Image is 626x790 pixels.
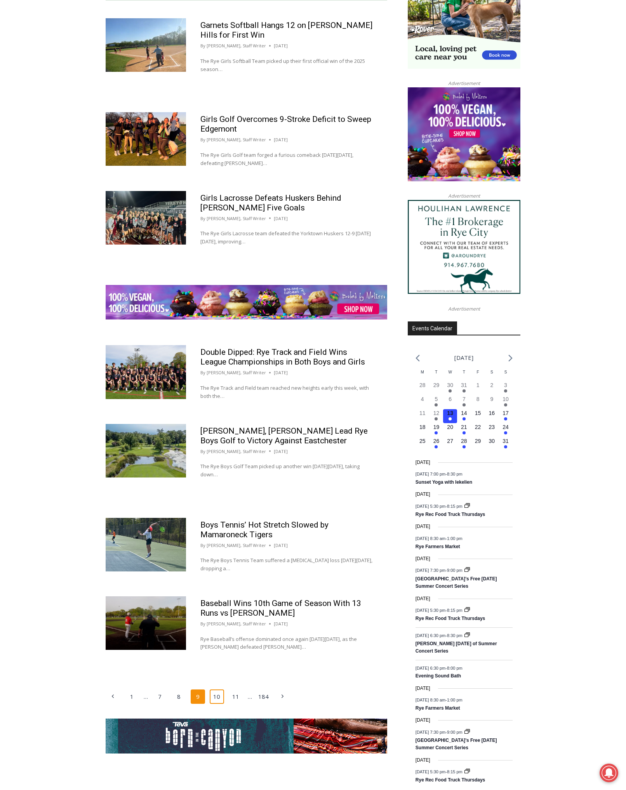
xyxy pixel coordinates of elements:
[504,389,507,392] em: Has events
[435,403,438,406] em: Has events
[443,437,457,451] button: 27
[416,641,497,655] a: [PERSON_NAME] [DATE] of Summer Concert Series
[416,769,445,774] span: [DATE] 5:30 pm
[419,438,426,444] time: 25
[504,445,507,448] em: Has events
[196,0,367,75] div: "The first chef I interviewed talked about coming to [GEOGRAPHIC_DATA] from [GEOGRAPHIC_DATA] in ...
[200,21,372,40] a: Garnets Softball Hangs 12 on [PERSON_NAME] Hills for First Win
[463,389,466,392] em: Has events
[416,395,430,409] button: 4
[200,151,373,167] p: The Rye Girls Golf team forged a furious comeback [DATE][DATE], defeating [PERSON_NAME]…
[440,192,488,200] span: Advertisement
[229,689,243,704] a: 11
[274,620,288,627] time: [DATE]
[508,354,513,362] a: Next month
[416,568,445,573] span: [DATE] 7:30 pm
[416,423,430,437] button: 18
[51,14,192,21] div: Birthdays, Graduations, Any Private Event
[471,409,485,423] button: 15
[416,698,445,702] span: [DATE] 8:30 am
[430,409,443,423] button: 12 Has events
[475,410,481,416] time: 15
[447,608,463,612] span: 8:15 pm
[430,423,443,437] button: 19 Has events
[106,424,186,477] img: (PHOTO: Contributed photo of Leeward Golf Club in Eastchester, NY.)
[433,438,440,444] time: 26
[408,321,457,335] h2: Events Calendar
[80,49,110,93] div: "clearly one of the favorites in the [GEOGRAPHIC_DATA] neighborhood"
[416,504,464,508] time: -
[449,417,452,420] em: Has events
[416,633,464,637] time: -
[499,369,513,381] div: Sunday
[200,462,373,479] p: The Rye Boys Golf Team picked up another win [DATE][DATE], taking down…
[106,345,186,399] a: (PHOTO: The 2025 Rye Boys Varsity Outdoor Track and Field Team. Contributed.)
[440,305,488,313] span: Advertisement
[471,381,485,395] button: 1
[489,424,495,430] time: 23
[200,115,371,134] a: Girls Golf Overcomes 9-Stroke Deficit to Sweep Edgemont
[485,369,499,381] div: Saturday
[463,403,466,406] em: Has events
[443,423,457,437] button: 20
[0,78,78,97] a: Open Tues. - Sun. [PHONE_NUMBER]
[461,424,467,430] time: 21
[430,369,443,381] div: Tuesday
[416,616,485,622] a: Rye Rec Food Truck Thursdays
[471,369,485,381] div: Friday
[471,395,485,409] button: 8
[200,136,205,143] span: By
[440,80,488,87] span: Advertisement
[461,438,467,444] time: 28
[200,57,373,73] p: The Rye Girls Softball Team picked up their first official win of the 2025 season…
[433,382,440,388] time: 29
[416,673,461,679] a: Evening Sound Bath
[485,437,499,451] button: 30
[200,384,373,400] p: The Rye Track and Field team reached new heights early this week, with both the…
[416,729,445,734] span: [DATE] 7:30 pm
[485,409,499,423] button: 16
[447,568,463,573] span: 9:00 pm
[449,396,452,402] time: 6
[430,381,443,395] button: 29
[416,409,430,423] button: 11
[274,136,288,143] time: [DATE]
[416,491,430,498] time: [DATE]
[447,729,463,734] span: 9:00 pm
[499,395,513,409] button: 10 Has events
[447,665,463,670] span: 8:00 pm
[490,382,493,388] time: 2
[106,112,186,166] img: (PHOTO: Rye Girls Golf throws up Ws after defeating Edgemont by one stroke on Wednesday, April 9....
[421,396,424,402] time: 4
[447,382,453,388] time: 30
[416,717,430,724] time: [DATE]
[503,438,509,444] time: 31
[106,191,186,245] a: (PHOTO: The Rye Girls Lacrosse Team after their 12-9 win vs Yorktown on Wednesday, April 30. Cont...
[504,382,507,388] time: 3
[489,438,495,444] time: 30
[419,424,426,430] time: 18
[447,633,463,637] span: 8:30 pm
[408,200,520,294] img: Houlihan Lawrence The #1 Brokerage in Rye City
[435,445,438,448] em: Has events
[106,596,186,650] a: (PHOTO: Rye Baseball's Charlie Rupp just before a sacrifice fly against Pelham on Tuesday, April ...
[447,536,463,540] span: 1:00 pm
[435,431,438,434] em: Has events
[489,410,495,416] time: 16
[504,403,507,406] em: Has events
[416,608,464,612] time: -
[207,43,266,49] a: [PERSON_NAME], Staff Writer
[416,369,430,381] div: Monday
[200,42,205,49] span: By
[490,396,493,402] time: 9
[416,769,464,774] time: -
[416,437,430,451] button: 25
[449,389,452,392] em: Has events
[447,438,453,444] time: 27
[203,77,360,95] span: Intern @ [DOMAIN_NAME]
[200,448,205,455] span: By
[210,689,224,704] a: 10
[416,698,463,702] time: -
[490,370,493,374] span: S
